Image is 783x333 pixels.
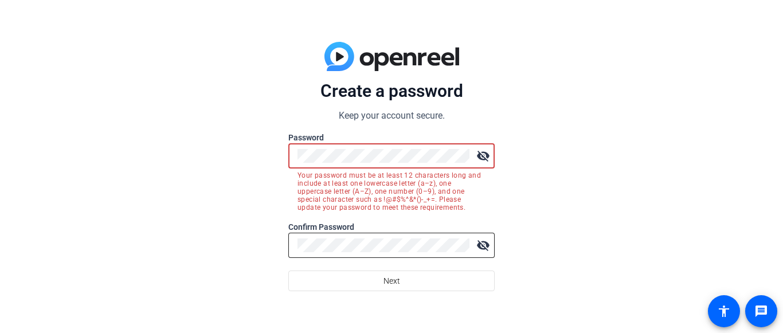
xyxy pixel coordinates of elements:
[472,144,495,167] mat-icon: visibility_off
[288,221,495,233] label: Confirm Password
[288,109,495,123] p: Keep your account secure.
[472,234,495,257] mat-icon: visibility_off
[754,304,768,318] mat-icon: message
[717,304,731,318] mat-icon: accessibility
[297,169,486,211] mat-error: Your password must be at least 12 characters long and include at least one lowercase letter (a–z)...
[288,271,495,291] button: Next
[383,270,400,292] span: Next
[324,42,459,72] img: blue-gradient.svg
[288,80,495,102] p: Create a password
[288,132,495,143] label: Password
